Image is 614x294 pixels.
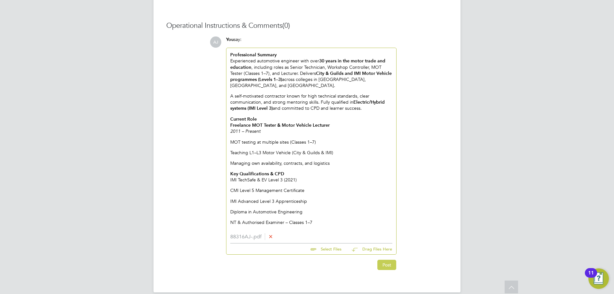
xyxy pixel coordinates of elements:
p: Managing own availability, contracts, and logistics [230,160,392,166]
button: Drag Files Here [347,242,392,256]
p: MOT testing at multiple sites (Classes 1–7) [230,139,392,145]
span: (0) [282,21,290,30]
strong: Electric/Hybrid systems (IMI Level 3) [230,99,385,111]
p: CMI Level 5 Management Certificate [230,187,392,193]
strong: Key Qualifications & CPD [230,171,284,177]
strong: Professional Summary [230,52,277,58]
p: Diploma in Automotive Engineering [230,209,392,215]
p: A self-motivated contractor known for high technical standards, clear communication, and strong m... [230,93,392,111]
h3: Operational Instructions & Comments [166,21,448,30]
div: say: [226,36,397,48]
p: IMI Advanced Level 3 Apprenticeship [230,198,392,204]
strong: 30 years in the motor trade and education [230,58,385,70]
p: NT & Authorised Examiner – Classes 1–7 [230,219,392,225]
span: AJ [210,36,221,48]
span: You [226,37,234,42]
button: Post [377,260,396,270]
button: Open Resource Center, 11 new notifications [588,268,609,289]
div: 11 [588,273,594,281]
p: Teaching L1–L3 Motor Vehicle (City & Guilds & IMI) [230,150,392,155]
em: 2011 – Present [230,128,261,134]
li: 88316AJ-.pdf [230,234,392,240]
strong: Current Role [230,116,257,122]
p: IMI TechSafe & EV Level 3 (2021) [230,177,392,183]
strong: Freelance MOT Tester & Motor Vehicle Lecturer [230,123,330,128]
p: Experienced automotive engineer with over , including roles as Senior Technician, Workshop Contro... [230,58,392,88]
